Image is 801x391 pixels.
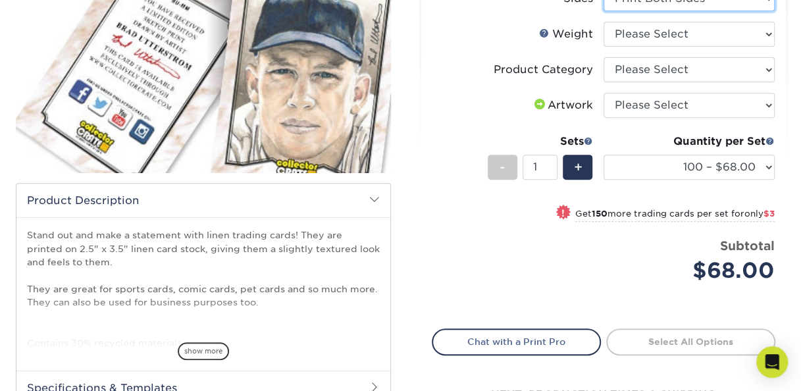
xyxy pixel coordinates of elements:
[592,209,607,219] strong: 150
[532,97,593,113] div: Artwork
[756,346,788,378] div: Open Intercom Messenger
[604,134,775,149] div: Quantity per Set
[744,209,775,219] span: only
[575,209,775,222] small: Get more trading cards per set for
[561,206,565,220] span: !
[613,255,775,286] div: $68.00
[763,209,775,219] span: $3
[488,134,593,149] div: Sets
[606,328,775,355] a: Select All Options
[494,62,593,78] div: Product Category
[178,342,229,360] span: show more
[16,184,390,217] h2: Product Description
[539,26,593,42] div: Weight
[432,328,601,355] a: Chat with a Print Pro
[720,238,775,253] strong: Subtotal
[500,157,505,177] span: -
[27,228,380,390] p: Stand out and make a statement with linen trading cards! They are printed on 2.5" x 3.5" linen ca...
[573,157,582,177] span: +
